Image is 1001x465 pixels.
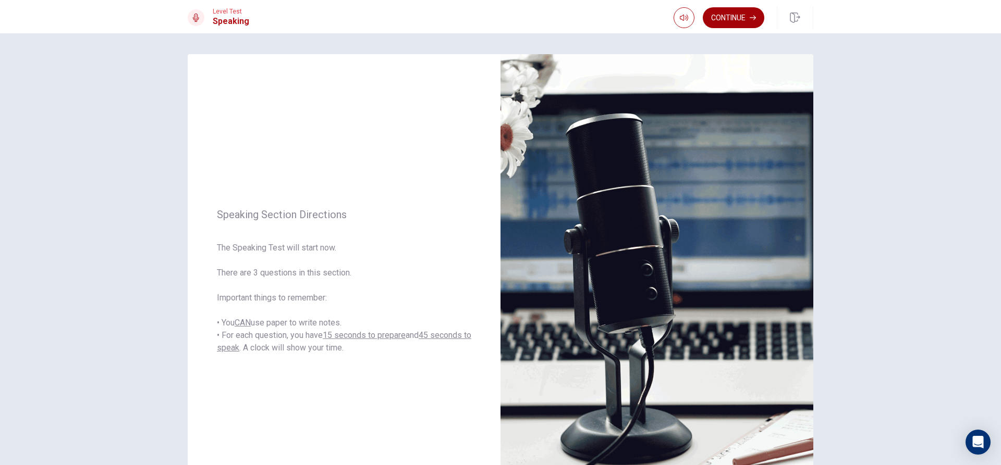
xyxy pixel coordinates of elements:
[235,318,251,328] u: CAN
[217,242,471,354] span: The Speaking Test will start now. There are 3 questions in this section. Important things to reme...
[323,330,406,340] u: 15 seconds to prepare
[213,15,249,28] h1: Speaking
[217,208,471,221] span: Speaking Section Directions
[966,430,991,455] div: Open Intercom Messenger
[213,8,249,15] span: Level Test
[703,7,764,28] button: Continue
